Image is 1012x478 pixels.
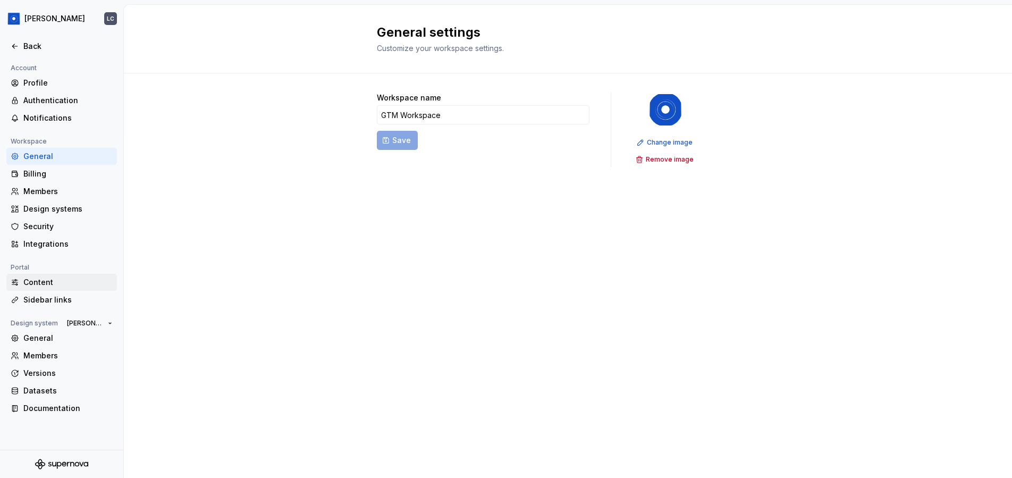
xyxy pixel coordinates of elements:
a: Members [6,347,117,364]
h2: General settings [377,24,747,41]
div: Profile [23,78,113,88]
a: Documentation [6,400,117,417]
a: Security [6,218,117,235]
a: General [6,148,117,165]
span: [PERSON_NAME] [67,319,104,328]
div: Documentation [23,403,113,414]
span: Remove image [646,155,694,164]
div: Integrations [23,239,113,249]
div: Design system [6,317,62,330]
span: Change image [647,138,693,147]
div: General [23,333,113,343]
div: Versions [23,368,113,379]
a: Versions [6,365,117,382]
div: Members [23,350,113,361]
a: General [6,330,117,347]
button: [PERSON_NAME]LC [2,7,121,30]
div: [PERSON_NAME] [24,13,85,24]
svg: Supernova Logo [35,459,88,469]
a: Authentication [6,92,117,109]
div: Workspace [6,135,51,148]
div: Sidebar links [23,295,113,305]
div: Authentication [23,95,113,106]
a: Billing [6,165,117,182]
div: Portal [6,261,33,274]
a: Content [6,274,117,291]
img: 049812b6-2877-400d-9dc9-987621144c16.png [7,12,20,25]
img: 049812b6-2877-400d-9dc9-987621144c16.png [648,93,682,127]
a: Notifications [6,110,117,127]
div: Notifications [23,113,113,123]
div: Security [23,221,113,232]
div: Content [23,277,113,288]
div: Back [23,41,113,52]
a: Back [6,38,117,55]
div: General [23,151,113,162]
label: Workspace name [377,93,441,103]
div: Datasets [23,385,113,396]
button: Remove image [632,152,698,167]
div: Design systems [23,204,113,214]
a: Profile [6,74,117,91]
div: Account [6,62,41,74]
div: Members [23,186,113,197]
a: Datasets [6,382,117,399]
a: Integrations [6,236,117,253]
a: Design systems [6,200,117,217]
span: Customize your workspace settings. [377,44,504,53]
a: Members [6,183,117,200]
div: Billing [23,169,113,179]
button: Change image [634,135,697,150]
div: LC [107,14,114,23]
a: Sidebar links [6,291,117,308]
